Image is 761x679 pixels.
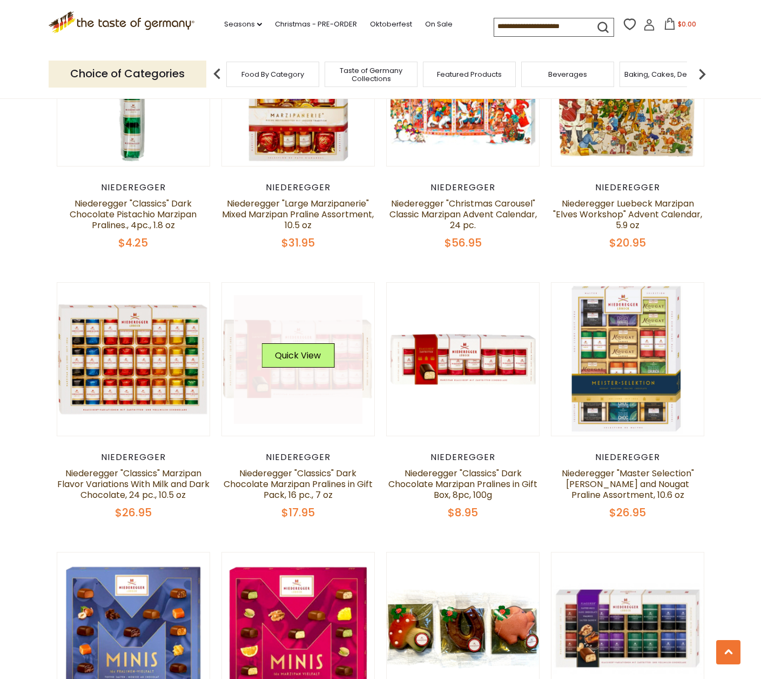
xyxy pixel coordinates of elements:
[437,70,502,78] a: Featured Products
[448,505,478,520] span: $8.95
[221,452,375,463] div: Niederegger
[221,182,375,193] div: Niederegger
[678,19,696,29] span: $0.00
[281,505,315,520] span: $17.95
[118,235,148,250] span: $4.25
[224,467,373,501] a: Niederegger "Classics" Dark Chocolate Marzipan Pralines in Gift Pack, 16 pc., 7 oz
[57,467,210,501] a: Niederegger "Classics" Marzipan Flavor Variations With Milk and Dark Chocolate, 24 pc., 10.5 oz
[386,452,540,463] div: Niederegger
[562,467,694,501] a: Niederegger "Master Selection" [PERSON_NAME] and Nougat Praline Assortment, 10.6 oz
[551,452,705,463] div: Niederegger
[445,235,482,250] span: $56.95
[425,18,453,30] a: On Sale
[551,182,705,193] div: Niederegger
[206,63,228,85] img: previous arrow
[387,283,540,436] img: Niederegger
[624,70,708,78] a: Baking, Cakes, Desserts
[388,467,537,501] a: Niederegger "Classics" Dark Chocolate Marzipan Pralines in Gift Box, 8pc, 100g
[57,182,211,193] div: Niederegger
[281,235,315,250] span: $31.95
[657,18,703,34] button: $0.00
[49,61,206,87] p: Choice of Categories
[224,18,262,30] a: Seasons
[222,283,375,436] img: Niederegger
[386,182,540,193] div: Niederegger
[70,197,197,231] a: Niederegger "Classics" Dark Chocolate Pistachio Marzipan Pralines., 4pc., 1.8 oz
[328,66,414,83] a: Taste of Germany Collections
[551,283,704,436] img: Niederegger
[609,505,646,520] span: $26.95
[241,70,304,78] a: Food By Category
[389,197,537,231] a: Niederegger "Christmas Carousel" Classic Marzipan Advent Calendar, 24 pc.
[261,343,334,368] button: Quick View
[275,18,357,30] a: Christmas - PRE-ORDER
[553,197,702,231] a: Niederegger Luebeck Marzipan "Elves Workshop" Advent Calendar, 5.9 oz
[691,63,713,85] img: next arrow
[609,235,646,250] span: $20.95
[222,197,374,231] a: Niederegger "Large Marzipanerie" Mixed Marzipan Praline Assortment, 10.5 oz
[548,70,587,78] a: Beverages
[57,283,210,436] img: Niederegger
[57,452,211,463] div: Niederegger
[115,505,152,520] span: $26.95
[370,18,412,30] a: Oktoberfest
